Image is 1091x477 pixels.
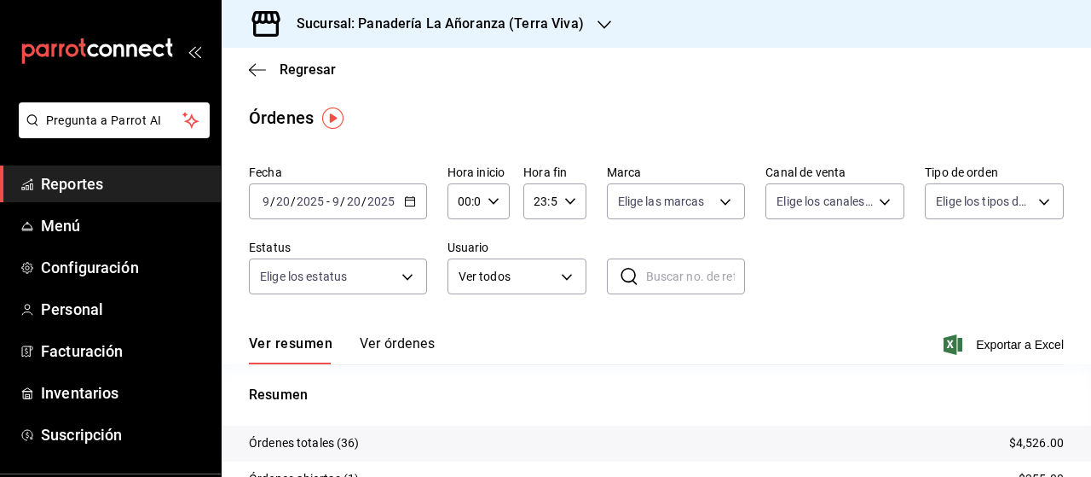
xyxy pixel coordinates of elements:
[12,124,210,142] a: Pregunta a Parrot AI
[270,195,275,208] span: /
[765,166,904,178] label: Canal de venta
[646,259,746,294] input: Buscar no. de referencia
[332,195,340,208] input: --
[618,193,705,210] span: Elige las marcas
[249,241,427,253] label: Estatus
[607,166,746,178] label: Marca
[459,268,555,286] span: Ver todos
[249,61,336,78] button: Regresar
[947,334,1064,355] button: Exportar a Excel
[360,335,435,364] button: Ver órdenes
[1009,434,1064,452] p: $4,526.00
[41,423,207,446] span: Suscripción
[447,166,510,178] label: Hora inicio
[367,195,395,208] input: ----
[296,195,325,208] input: ----
[249,335,435,364] div: navigation tabs
[361,195,367,208] span: /
[523,166,586,178] label: Hora fin
[41,381,207,404] span: Inventarios
[346,195,361,208] input: --
[249,385,1064,405] p: Resumen
[280,61,336,78] span: Regresar
[249,166,427,178] label: Fecha
[41,172,207,195] span: Reportes
[447,241,586,253] label: Usuario
[41,340,207,363] span: Facturación
[776,193,873,210] span: Elige los canales de venta
[249,434,360,452] p: Órdenes totales (36)
[925,166,1064,178] label: Tipo de orden
[249,335,332,364] button: Ver resumen
[936,193,1032,210] span: Elige los tipos de orden
[249,105,314,131] div: Órdenes
[283,14,584,34] h3: Sucursal: Panadería La Añoranza (Terra Viva)
[326,195,330,208] span: -
[340,195,345,208] span: /
[41,298,207,321] span: Personal
[188,44,201,58] button: open_drawer_menu
[291,195,296,208] span: /
[41,256,207,279] span: Configuración
[260,268,347,285] span: Elige los estatus
[19,102,210,138] button: Pregunta a Parrot AI
[46,112,183,130] span: Pregunta a Parrot AI
[41,214,207,237] span: Menú
[275,195,291,208] input: --
[262,195,270,208] input: --
[322,108,343,129] img: Tooltip marker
